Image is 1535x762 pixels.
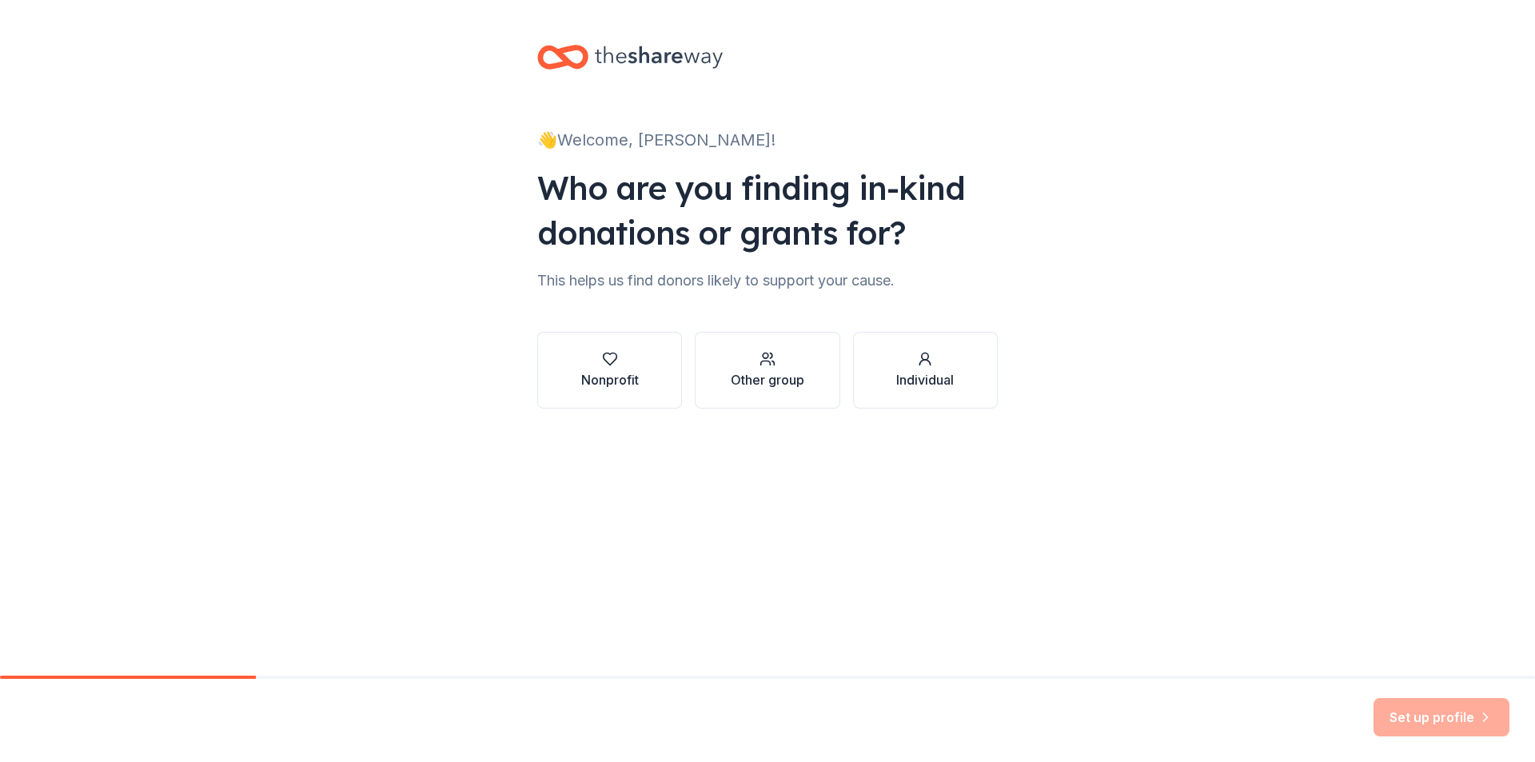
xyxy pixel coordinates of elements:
[537,127,998,153] div: 👋 Welcome, [PERSON_NAME]!
[853,332,998,409] button: Individual
[695,332,839,409] button: Other group
[537,332,682,409] button: Nonprofit
[537,166,998,255] div: Who are you finding in-kind donations or grants for?
[731,370,804,389] div: Other group
[896,370,954,389] div: Individual
[537,268,998,293] div: This helps us find donors likely to support your cause.
[581,370,639,389] div: Nonprofit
